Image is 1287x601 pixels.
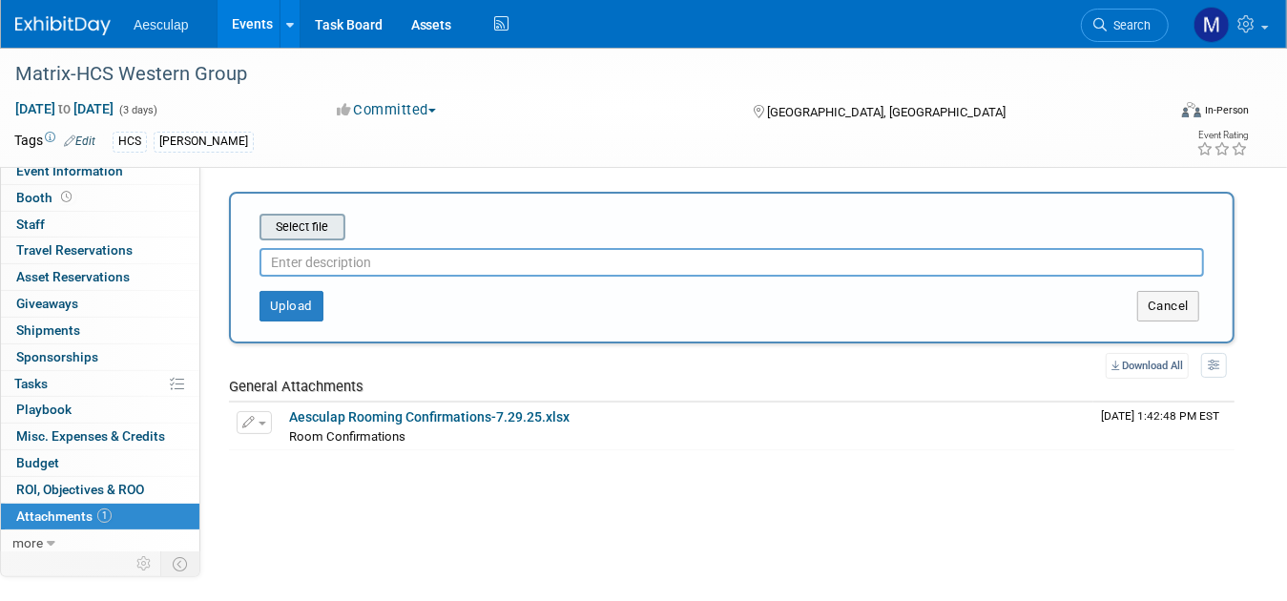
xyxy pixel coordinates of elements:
a: Event Information [1,158,199,184]
a: Sponsorships [1,344,199,370]
span: Giveaways [16,296,78,311]
a: Budget [1,450,199,476]
a: Tasks [1,371,199,397]
span: Attachments [16,508,112,524]
td: Personalize Event Tab Strip [128,551,161,576]
a: Giveaways [1,291,199,317]
div: HCS [113,132,147,152]
span: Aesculap [134,17,189,32]
img: Format-Inperson.png [1182,102,1201,117]
span: Sponsorships [16,349,98,364]
a: Edit [64,135,95,148]
span: Booth [16,190,75,205]
a: Search [1081,9,1169,42]
div: Matrix-HCS Western Group [9,57,1144,92]
span: [DATE] [DATE] [14,100,114,117]
button: Cancel [1137,291,1199,321]
span: 1 [97,508,112,523]
a: Asset Reservations [1,264,199,290]
div: [PERSON_NAME] [154,132,254,152]
td: Toggle Event Tabs [161,551,200,576]
span: to [55,101,73,116]
span: Staff [16,217,45,232]
td: Upload Timestamp [1093,403,1235,450]
span: (3 days) [117,104,157,116]
span: Booth not reserved yet [57,190,75,204]
span: Search [1107,18,1151,32]
span: Event Information [16,163,123,178]
span: Tasks [14,376,48,391]
a: Booth [1,185,199,211]
span: Shipments [16,322,80,338]
a: ROI, Objectives & ROO [1,477,199,503]
input: Enter description [259,248,1204,277]
img: ExhibitDay [15,16,111,35]
a: Shipments [1,318,199,343]
span: Playbook [16,402,72,417]
div: Event Format [1067,99,1249,128]
a: Playbook [1,397,199,423]
span: ROI, Objectives & ROO [16,482,144,497]
img: Maggie Jenkins [1194,7,1230,43]
a: Staff [1,212,199,238]
span: Asset Reservations [16,269,130,284]
div: Event Rating [1196,131,1248,140]
a: Attachments1 [1,504,199,529]
span: Budget [16,455,59,470]
a: more [1,530,199,556]
a: Download All [1106,353,1189,379]
a: Travel Reservations [1,238,199,263]
button: Committed [330,100,444,120]
td: Tags [14,131,95,153]
a: Aesculap Rooming Confirmations-7.29.25.xlsx [289,409,570,425]
span: Upload Timestamp [1101,409,1219,423]
span: General Attachments [229,378,363,395]
span: Travel Reservations [16,242,133,258]
span: [GEOGRAPHIC_DATA], [GEOGRAPHIC_DATA] [767,105,1006,119]
span: Misc. Expenses & Credits [16,428,165,444]
a: Misc. Expenses & Credits [1,424,199,449]
button: Upload [259,291,323,321]
span: more [12,535,43,550]
span: Room Confirmations [289,429,405,444]
div: In-Person [1204,103,1249,117]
